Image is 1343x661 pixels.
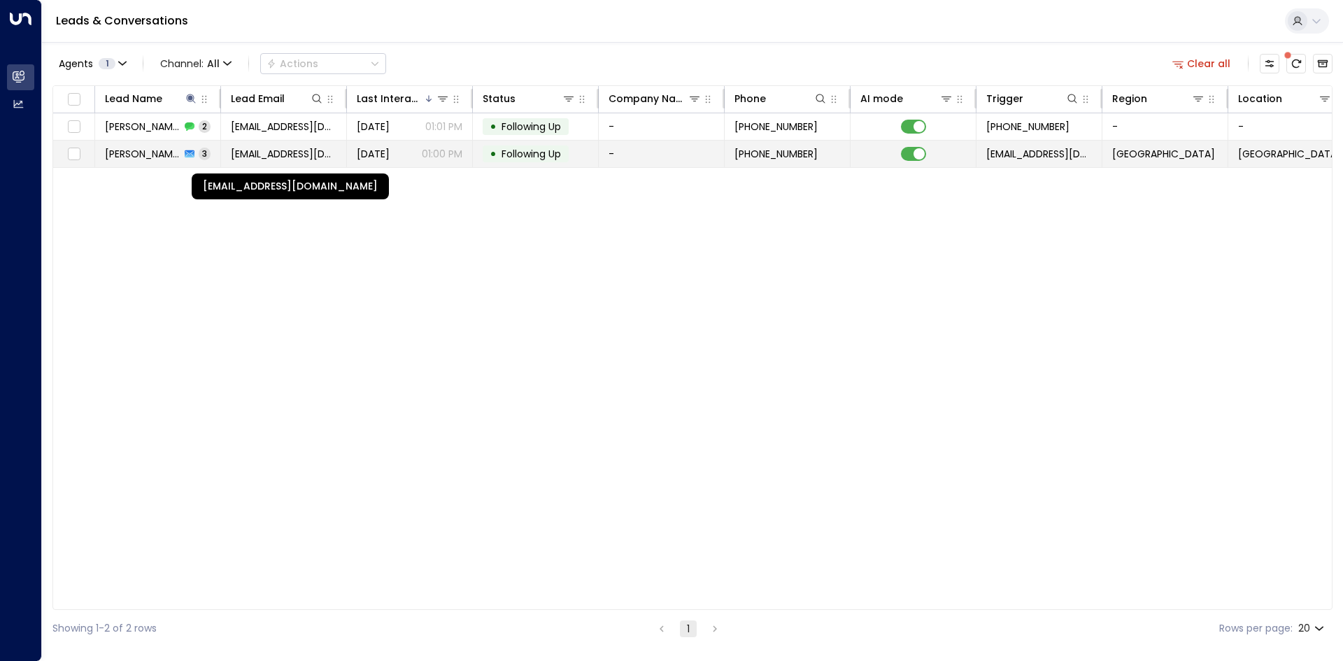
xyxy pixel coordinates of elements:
span: leads@space-station.co.uk [986,147,1092,161]
div: Company Name [609,90,702,107]
span: Following Up [502,147,561,161]
div: AI mode [860,90,903,107]
div: Lead Email [231,90,285,107]
div: Button group with a nested menu [260,53,386,74]
div: 20 [1298,618,1327,639]
span: Channel: [155,54,237,73]
div: Phone [734,90,827,107]
span: adewalesaheed95@yahoo.co.uk [231,147,336,161]
div: Status [483,90,516,107]
div: Lead Name [105,90,162,107]
div: AI mode [860,90,953,107]
nav: pagination navigation [653,620,724,637]
div: Last Interacted [357,90,423,107]
button: Archived Leads [1313,54,1333,73]
div: Company Name [609,90,688,107]
span: There are new threads available. Refresh the grid to view the latest updates. [1286,54,1306,73]
span: adewalesaheed95@yahoo.co.uk [231,120,336,134]
span: +447476725227 [734,147,818,161]
span: Toggle select all [65,91,83,108]
button: Actions [260,53,386,74]
td: - [1102,113,1228,140]
span: London [1112,147,1215,161]
div: Phone [734,90,766,107]
span: Oct 12, 2025 [357,120,390,134]
span: Saheed Adewale [105,147,180,161]
button: Customize [1260,54,1279,73]
span: Saheed Adewale [105,120,180,134]
p: 01:00 PM [422,147,462,161]
div: Showing 1-2 of 2 rows [52,621,157,636]
span: 3 [199,148,211,159]
div: [EMAIL_ADDRESS][DOMAIN_NAME] [192,173,389,199]
label: Rows per page: [1219,621,1293,636]
button: page 1 [680,620,697,637]
td: - [599,113,725,140]
button: Agents1 [52,54,132,73]
a: Leads & Conversations [56,13,188,29]
div: Trigger [986,90,1023,107]
div: Location [1238,90,1282,107]
div: Region [1112,90,1205,107]
span: All [207,58,220,69]
div: Trigger [986,90,1079,107]
div: • [490,115,497,138]
span: +447476725227 [734,120,818,134]
div: Status [483,90,576,107]
p: 01:01 PM [425,120,462,134]
span: Agents [59,59,93,69]
button: Channel:All [155,54,237,73]
span: Following Up [502,120,561,134]
button: Clear all [1167,54,1237,73]
span: 2 [199,120,211,132]
span: Toggle select row [65,145,83,163]
div: Location [1238,90,1332,107]
span: +447476725227 [986,120,1070,134]
div: • [490,142,497,166]
div: Lead Name [105,90,198,107]
td: - [599,141,725,167]
div: Last Interacted [357,90,450,107]
div: Actions [267,57,318,70]
div: Lead Email [231,90,324,107]
span: 1 [99,58,115,69]
span: Oct 10, 2025 [357,147,390,161]
div: Region [1112,90,1147,107]
span: Toggle select row [65,118,83,136]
